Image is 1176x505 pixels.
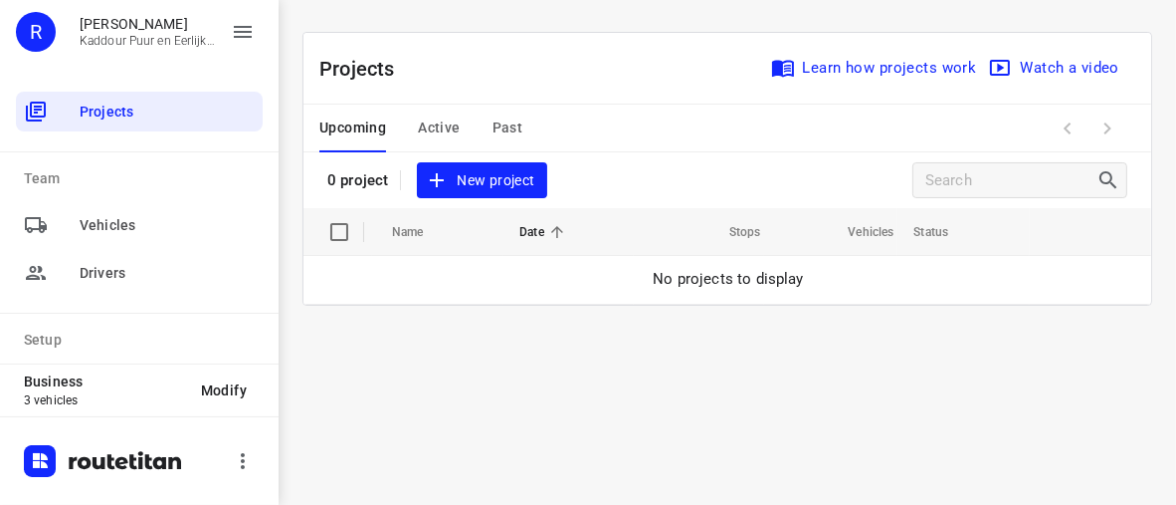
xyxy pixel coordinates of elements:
span: Projects [80,102,255,123]
span: Vehicles [80,215,255,236]
p: Business [24,374,185,389]
span: Name [392,220,450,244]
span: Vehicles [822,220,893,244]
span: Upcoming [319,116,386,140]
button: Modify [185,373,263,408]
p: 3 vehicles [24,393,185,407]
div: Projects [16,92,263,131]
span: Active [418,116,460,140]
span: Date [519,220,570,244]
button: New project [417,162,546,199]
div: R [16,12,56,52]
span: Status [913,220,974,244]
span: Stops [703,220,761,244]
span: New project [429,168,534,193]
span: Previous Page [1048,109,1087,148]
span: Drivers [80,263,255,284]
span: Past [492,116,523,140]
p: 0 project [327,171,388,189]
input: Search projects [925,165,1096,196]
p: Kaddour Puur en Eerlijk Vlees B.V. [80,34,215,48]
span: Next Page [1087,109,1127,148]
span: Modify [201,382,247,398]
div: Search [1096,168,1126,192]
p: Rachid Kaddour [80,16,215,32]
p: Setup [24,330,263,351]
p: Projects [319,54,411,84]
div: Vehicles [16,205,263,245]
p: Team [24,168,263,189]
div: Drivers [16,253,263,293]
